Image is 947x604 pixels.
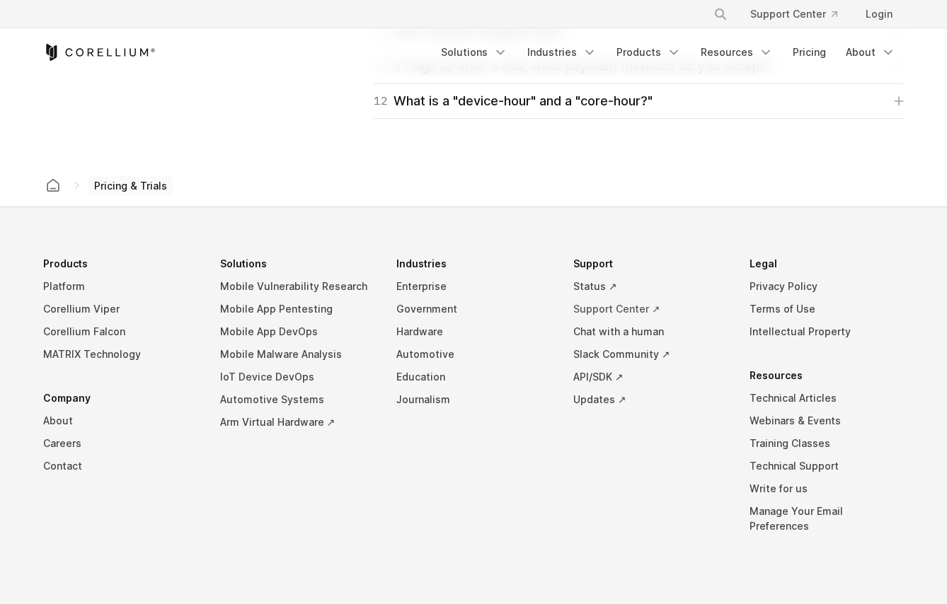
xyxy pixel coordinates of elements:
a: Platform [43,275,197,298]
a: Corellium home [40,175,66,195]
a: Manage Your Email Preferences [750,500,904,538]
a: Login [854,1,904,27]
a: API/SDK ↗ [573,366,728,388]
a: IoT Device DevOps [220,366,374,388]
span: Pricing & Trials [88,176,173,196]
a: Webinars & Events [750,410,904,432]
a: Technical Articles [750,387,904,410]
a: Corellium Home [43,44,156,61]
a: Technical Support [750,455,904,477]
a: Resources [692,40,781,65]
a: Arm Virtual Hardware ↗ [220,411,374,434]
a: About [837,40,904,65]
a: Education [396,366,551,388]
a: Hardware [396,320,551,343]
a: Automotive [396,343,551,366]
a: Terms of Use [750,298,904,320]
div: Navigation Menu [432,40,904,65]
a: Industries [519,40,605,65]
button: Search [708,1,733,27]
a: Mobile App DevOps [220,320,374,343]
a: Corellium Falcon [43,320,197,343]
a: Write for us [750,477,904,500]
a: Status ↗ [573,275,728,298]
a: Mobile Vulnerability Research [220,275,374,298]
a: Pricing [784,40,834,65]
div: What is a "device-hour" and a "core-hour?" [374,91,653,111]
a: Training Classes [750,432,904,455]
a: Enterprise [396,275,551,298]
a: About [43,410,197,432]
a: Contact [43,455,197,477]
a: Mobile App Pentesting [220,298,374,320]
a: Journalism [396,388,551,411]
a: Support Center [739,1,849,27]
a: Mobile Malware Analysis [220,343,374,366]
a: Careers [43,432,197,455]
a: Products [608,40,689,65]
a: Corellium Viper [43,298,197,320]
a: Slack Community ↗ [573,343,728,366]
a: Updates ↗ [573,388,728,411]
a: Automotive Systems [220,388,374,411]
a: Intellectual Property [750,320,904,343]
a: Support Center ↗ [573,298,728,320]
a: Government [396,298,551,320]
a: Privacy Policy [750,275,904,298]
div: Navigation Menu [43,252,904,559]
a: MATRIX Technology [43,343,197,366]
div: Navigation Menu [696,1,904,27]
span: 12 [374,91,388,111]
a: Solutions [432,40,516,65]
a: Chat with a human [573,320,728,343]
a: 12What is a "device-hour" and a "core-hour?" [374,91,904,111]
